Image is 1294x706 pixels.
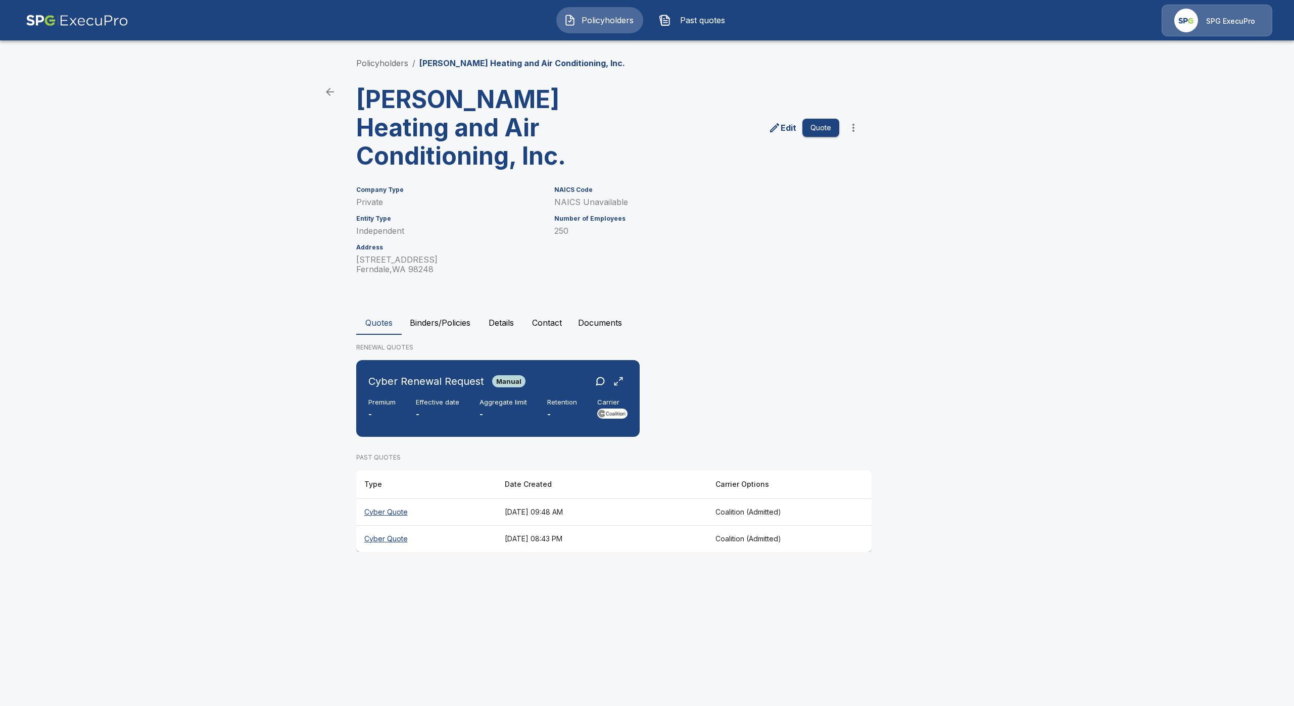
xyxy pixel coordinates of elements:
h6: Address [356,244,542,251]
a: edit [766,120,798,136]
p: Independent [356,226,542,236]
th: Date Created [497,470,707,499]
p: - [480,409,527,420]
h6: Premium [368,398,396,407]
h6: Number of Employees [554,215,839,222]
h6: Cyber Renewal Request [368,373,484,389]
h6: Company Type [356,186,542,193]
th: Coalition (Admitted) [707,498,872,525]
button: Past quotes IconPast quotes [651,7,738,33]
p: PAST QUOTES [356,453,872,462]
h6: Aggregate limit [480,398,527,407]
img: Agency Icon [1174,9,1198,32]
img: AA Logo [26,5,128,36]
a: back [320,82,340,102]
li: / [412,57,415,69]
p: 250 [554,226,839,236]
span: Policyholders [580,14,636,26]
th: Type [356,470,497,499]
button: Quote [802,119,839,137]
th: Coalition (Admitted) [707,525,872,552]
h6: Effective date [416,398,459,407]
a: Agency IconSPG ExecuPro [1162,5,1272,36]
th: Carrier Options [707,470,872,499]
h6: Entity Type [356,215,542,222]
h6: Retention [547,398,577,407]
span: Past quotes [675,14,731,26]
h6: NAICS Code [554,186,839,193]
h6: Carrier [597,398,628,407]
div: policyholder tabs [356,311,938,335]
p: - [416,409,459,420]
img: Past quotes Icon [659,14,671,26]
p: RENEWAL QUOTES [356,343,938,352]
th: Cyber Quote [356,498,497,525]
p: [STREET_ADDRESS] Ferndale , WA 98248 [356,255,542,274]
table: responsive table [356,470,872,552]
p: NAICS Unavailable [554,197,839,207]
p: Edit [781,122,796,134]
nav: breadcrumb [356,57,625,69]
h3: [PERSON_NAME] Heating and Air Conditioning, Inc. [356,85,606,170]
p: SPG ExecuPro [1206,16,1255,26]
th: Cyber Quote [356,525,497,552]
p: - [368,409,396,420]
p: - [547,409,577,420]
th: [DATE] 09:48 AM [497,498,707,525]
button: Documents [570,311,630,335]
img: Policyholders Icon [564,14,576,26]
button: Contact [524,311,570,335]
button: more [843,118,864,138]
a: Policyholders [356,58,408,68]
button: Details [478,311,524,335]
button: Binders/Policies [402,311,478,335]
button: Policyholders IconPolicyholders [556,7,643,33]
img: Carrier [597,409,628,419]
p: [PERSON_NAME] Heating and Air Conditioning, Inc. [419,57,625,69]
p: Private [356,197,542,207]
span: Manual [492,377,525,385]
th: [DATE] 08:43 PM [497,525,707,552]
button: Quotes [356,311,402,335]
